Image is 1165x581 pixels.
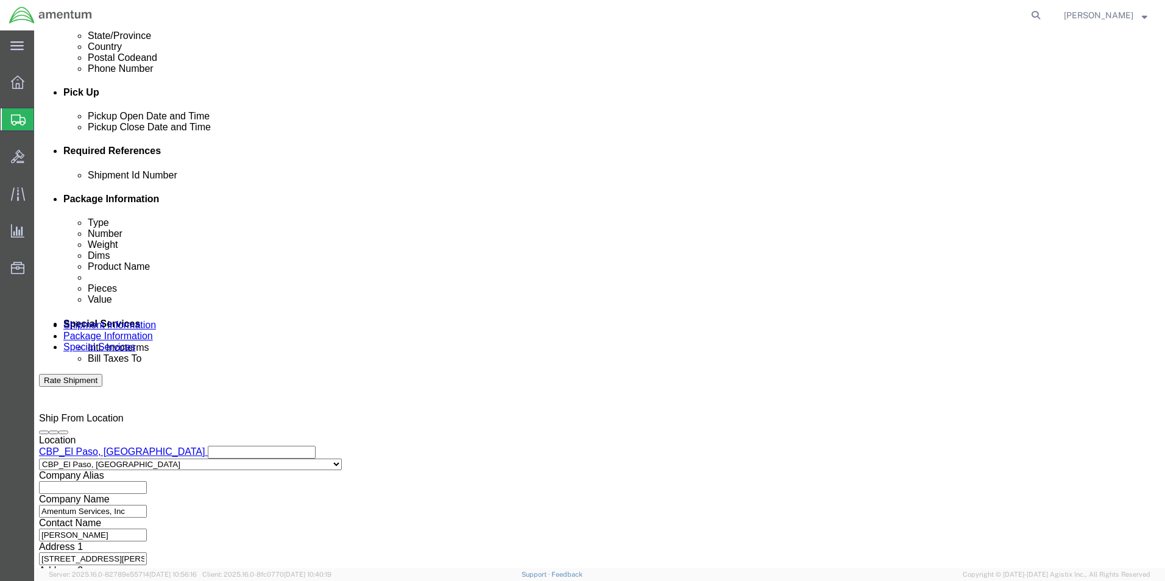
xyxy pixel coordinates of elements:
[149,571,197,578] span: [DATE] 10:56:16
[202,571,331,578] span: Client: 2025.16.0-8fc0770
[963,569,1150,580] span: Copyright © [DATE]-[DATE] Agistix Inc., All Rights Reserved
[49,571,197,578] span: Server: 2025.16.0-82789e55714
[284,571,331,578] span: [DATE] 10:40:19
[1064,9,1133,22] span: Louis Moreno
[522,571,552,578] a: Support
[34,30,1165,568] iframe: FS Legacy Container
[1063,8,1148,23] button: [PERSON_NAME]
[551,571,582,578] a: Feedback
[9,6,93,24] img: logo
